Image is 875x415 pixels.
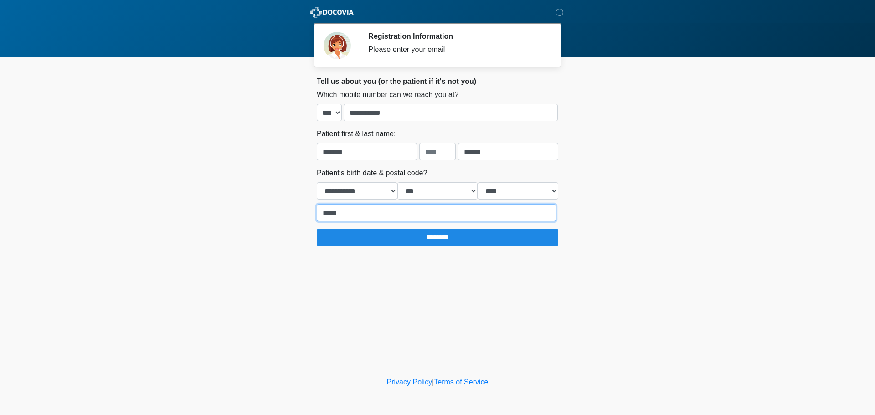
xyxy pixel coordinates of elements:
[434,378,488,386] a: Terms of Service
[317,168,427,179] label: Patient's birth date & postal code?
[317,89,458,100] label: Which mobile number can we reach you at?
[308,7,356,18] img: ABC Med Spa- GFEase Logo
[317,77,558,86] h2: Tell us about you (or the patient if it's not you)
[368,44,545,55] div: Please enter your email
[317,128,396,139] label: Patient first & last name:
[387,378,432,386] a: Privacy Policy
[432,378,434,386] a: |
[324,32,351,59] img: Agent Avatar
[368,32,545,41] h2: Registration Information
